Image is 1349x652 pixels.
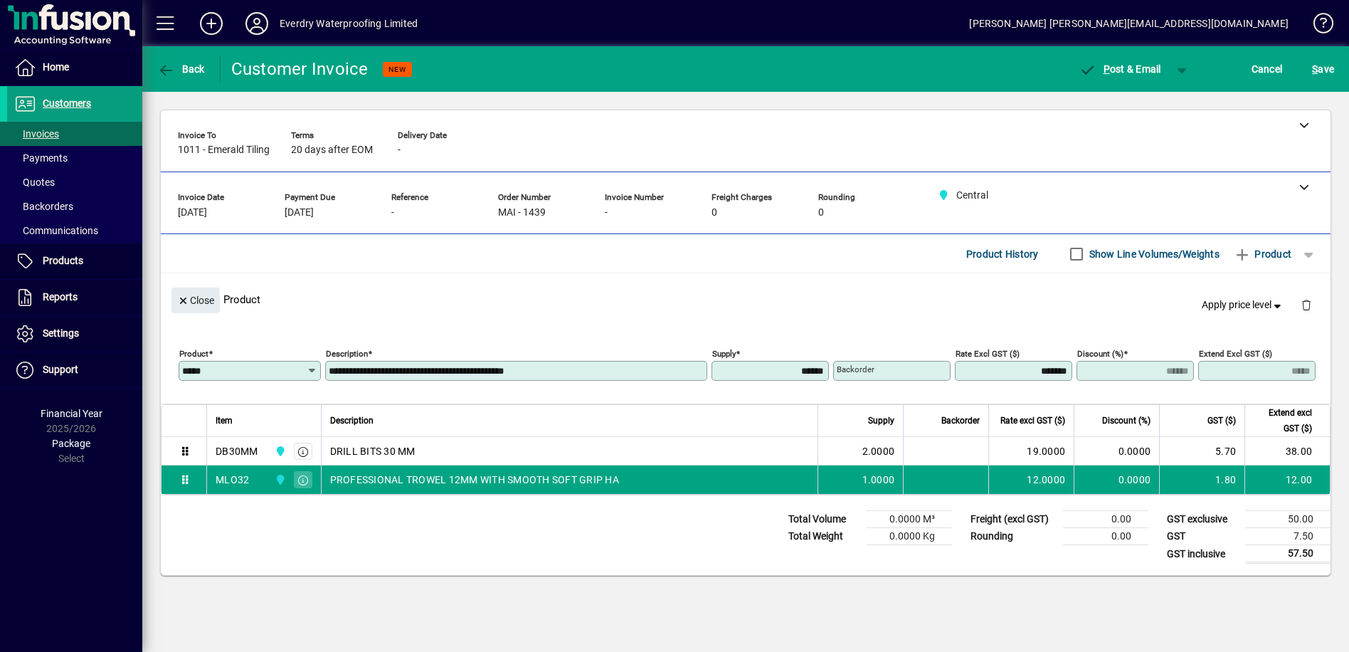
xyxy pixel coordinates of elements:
[1245,545,1331,563] td: 57.50
[868,413,894,428] span: Supply
[142,56,221,82] app-page-header-button: Back
[998,444,1065,458] div: 19.0000
[1244,437,1330,466] td: 38.00
[43,61,69,73] span: Home
[1303,3,1331,49] a: Knowledge Base
[1244,466,1330,494] td: 12.00
[1102,413,1150,428] span: Discount (%)
[1199,349,1272,359] mat-label: Extend excl GST ($)
[963,528,1063,545] td: Rounding
[781,511,867,528] td: Total Volume
[1063,528,1148,545] td: 0.00
[154,56,208,82] button: Back
[14,225,98,236] span: Communications
[330,473,619,487] span: PROFESSIONAL TROWEL 12MM WITH SMOOTH SOFT GRIP HA
[837,364,874,374] mat-label: Backorder
[1289,298,1323,311] app-page-header-button: Delete
[1077,349,1123,359] mat-label: Discount (%)
[1086,247,1220,261] label: Show Line Volumes/Weights
[52,438,90,449] span: Package
[605,207,608,219] span: -
[280,12,418,35] div: Everdry Waterproofing Limited
[7,122,142,146] a: Invoices
[1254,405,1312,436] span: Extend excl GST ($)
[1104,63,1110,75] span: P
[43,327,79,339] span: Settings
[941,413,980,428] span: Backorder
[43,98,91,109] span: Customers
[712,349,736,359] mat-label: Supply
[1196,293,1290,318] button: Apply price level
[1160,545,1245,563] td: GST inclusive
[388,65,406,74] span: NEW
[1074,466,1159,494] td: 0.0000
[781,528,867,545] td: Total Weight
[1289,288,1323,322] button: Delete
[1312,58,1334,80] span: ave
[216,444,258,458] div: DB30MM
[963,511,1063,528] td: Freight (excl GST)
[7,352,142,388] a: Support
[969,12,1289,35] div: [PERSON_NAME] [PERSON_NAME][EMAIL_ADDRESS][DOMAIN_NAME]
[1159,437,1244,466] td: 5.70
[1074,437,1159,466] td: 0.0000
[1308,56,1338,82] button: Save
[43,364,78,375] span: Support
[961,241,1044,267] button: Product History
[7,170,142,194] a: Quotes
[7,316,142,352] a: Settings
[7,243,142,279] a: Products
[7,219,142,243] a: Communications
[231,58,369,80] div: Customer Invoice
[216,413,233,428] span: Item
[391,207,394,219] span: -
[177,289,214,312] span: Close
[867,511,952,528] td: 0.0000 M³
[7,146,142,170] a: Payments
[1248,56,1286,82] button: Cancel
[1063,511,1148,528] td: 0.00
[1079,63,1161,75] span: ost & Email
[498,207,546,219] span: MAI - 1439
[43,291,78,303] span: Reports
[1312,63,1318,75] span: S
[867,528,952,545] td: 0.0000 Kg
[326,349,368,359] mat-label: Description
[956,349,1020,359] mat-label: Rate excl GST ($)
[1159,466,1244,494] td: 1.80
[161,273,1331,325] div: Product
[1207,413,1236,428] span: GST ($)
[966,243,1039,265] span: Product History
[1000,413,1065,428] span: Rate excl GST ($)
[7,280,142,315] a: Reports
[216,473,249,487] div: MLO32
[1252,58,1283,80] span: Cancel
[998,473,1065,487] div: 12.0000
[330,444,416,458] span: DRILL BITS 30 MM
[1227,241,1298,267] button: Product
[291,144,373,156] span: 20 days after EOM
[168,293,223,306] app-page-header-button: Close
[7,50,142,85] a: Home
[1160,511,1245,528] td: GST exclusive
[41,408,102,419] span: Financial Year
[271,472,287,488] span: Central
[179,349,208,359] mat-label: Product
[1234,243,1291,265] span: Product
[271,443,287,459] span: Central
[178,207,207,219] span: [DATE]
[7,194,142,219] a: Backorders
[818,207,824,219] span: 0
[862,444,895,458] span: 2.0000
[234,11,280,36] button: Profile
[1072,56,1168,82] button: Post & Email
[43,255,83,266] span: Products
[157,63,205,75] span: Back
[14,177,55,188] span: Quotes
[178,144,270,156] span: 1011 - Emerald Tiling
[171,288,220,313] button: Close
[1245,511,1331,528] td: 50.00
[14,201,73,212] span: Backorders
[14,152,68,164] span: Payments
[1160,528,1245,545] td: GST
